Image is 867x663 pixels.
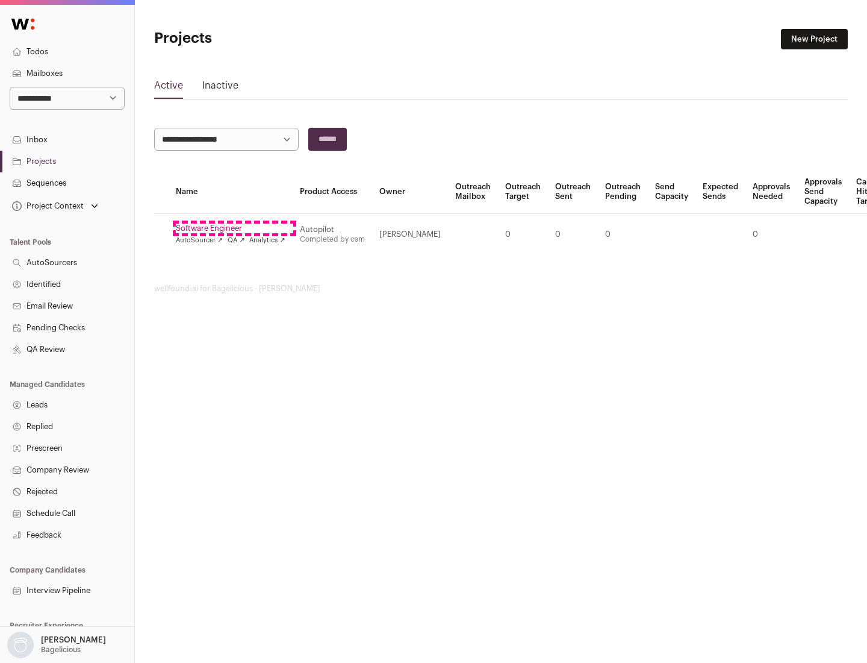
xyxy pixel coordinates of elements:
[41,645,81,655] p: Bagelicious
[695,170,745,214] th: Expected Sends
[448,170,498,214] th: Outreach Mailbox
[154,284,848,294] footer: wellfound:ai for Bagelicious - [PERSON_NAME]
[154,29,385,48] h1: Projects
[249,236,285,245] a: Analytics ↗
[41,635,106,645] p: [PERSON_NAME]
[300,236,365,243] a: Completed by csm
[797,170,849,214] th: Approvals Send Capacity
[5,12,41,36] img: Wellfound
[293,170,372,214] th: Product Access
[598,170,648,214] th: Outreach Pending
[176,236,223,245] a: AutoSourcer ↗
[648,170,695,214] th: Send Capacity
[372,170,448,214] th: Owner
[372,214,448,256] td: [PERSON_NAME]
[548,214,598,256] td: 0
[10,201,84,211] div: Project Context
[300,225,365,234] div: Autopilot
[7,632,34,658] img: nopic.png
[781,29,848,49] a: New Project
[498,170,548,214] th: Outreach Target
[548,170,598,214] th: Outreach Sent
[169,170,293,214] th: Name
[498,214,548,256] td: 0
[228,236,244,245] a: QA ↗
[745,214,797,256] td: 0
[202,78,238,98] a: Inactive
[176,224,285,233] a: Software Engineer
[154,78,183,98] a: Active
[5,632,108,658] button: Open dropdown
[745,170,797,214] th: Approvals Needed
[598,214,648,256] td: 0
[10,198,101,215] button: Open dropdown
